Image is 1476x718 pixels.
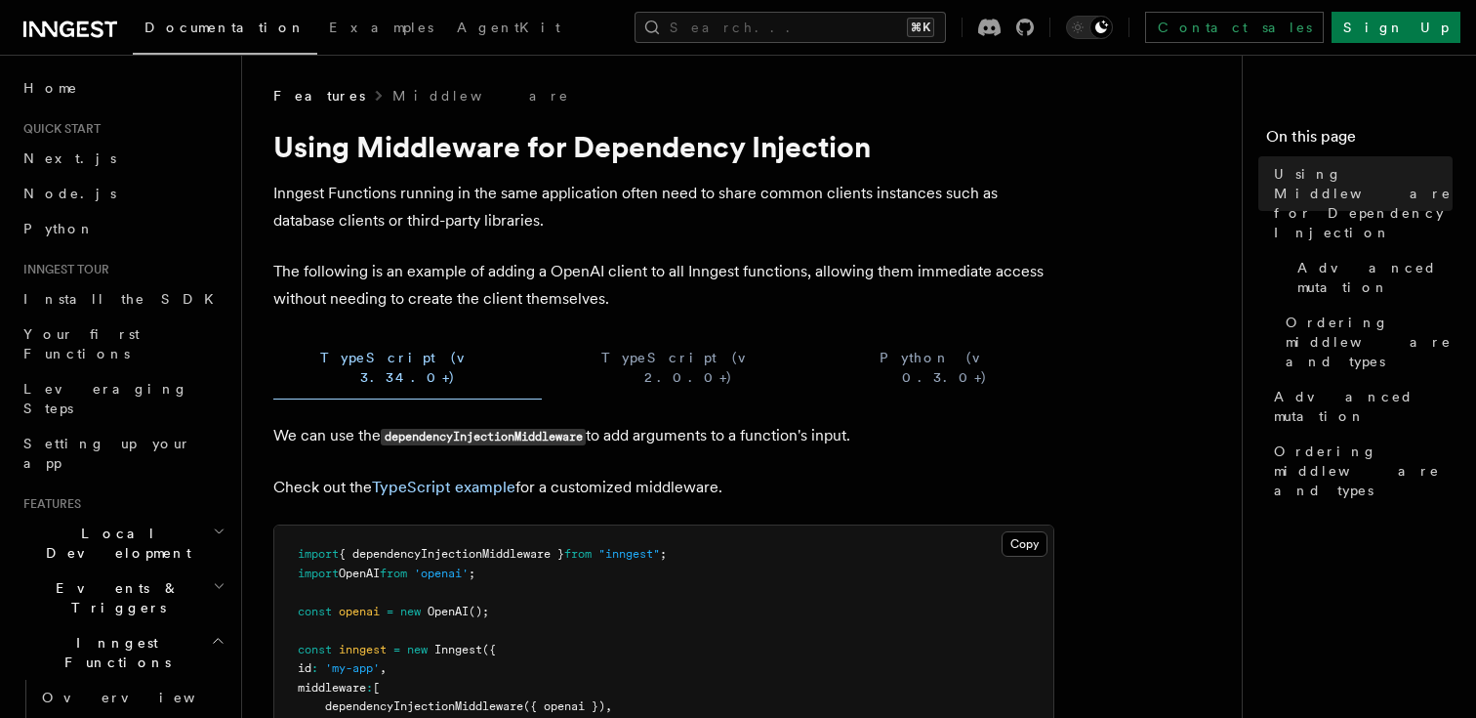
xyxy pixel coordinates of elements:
[469,567,475,580] span: ;
[23,326,140,361] span: Your first Functions
[16,570,229,625] button: Events & Triggers
[16,516,229,570] button: Local Development
[16,371,229,426] a: Leveraging Steps
[273,336,542,400] button: TypeScript (v 3.34.0+)
[16,121,101,137] span: Quick start
[373,681,380,695] span: [
[660,547,667,561] span: ;
[144,20,306,35] span: Documentation
[400,605,421,618] span: new
[23,381,188,416] span: Leveraging Steps
[311,661,318,675] span: :
[23,150,116,166] span: Next.js
[428,605,469,618] span: OpenAI
[380,567,407,580] span: from
[298,643,332,656] span: const
[329,20,433,35] span: Examples
[387,605,393,618] span: =
[557,336,820,400] button: TypeScript (v 2.0.0+)
[16,70,229,106] a: Home
[339,567,380,580] span: OpenAI
[434,643,482,656] span: Inngest
[16,211,229,246] a: Python
[482,643,496,656] span: ({
[1297,258,1453,297] span: Advanced mutation
[523,699,605,713] span: ({ openai })
[457,20,560,35] span: AgentKit
[273,474,1054,501] p: Check out the for a customized middleware.
[598,547,660,561] span: "inngest"
[339,643,387,656] span: inngest
[1266,434,1453,508] a: Ordering middleware and types
[16,524,213,563] span: Local Development
[23,221,95,236] span: Python
[133,6,317,55] a: Documentation
[16,262,109,277] span: Inngest tour
[635,12,946,43] button: Search...⌘K
[392,86,570,106] a: Middleware
[339,605,380,618] span: openai
[414,567,469,580] span: 'openai'
[298,567,339,580] span: import
[16,317,229,371] a: Your first Functions
[907,18,934,37] kbd: ⌘K
[16,281,229,317] a: Install the SDK
[1266,125,1453,156] h4: On this page
[1266,379,1453,434] a: Advanced mutation
[273,258,1054,313] p: The following is an example of adding a OpenAI client to all Inngest functions, allowing them imm...
[16,496,81,512] span: Features
[273,129,1054,164] h1: Using Middleware for Dependency Injection
[16,141,229,176] a: Next.js
[23,78,78,98] span: Home
[1066,16,1113,39] button: Toggle dark mode
[469,605,489,618] span: ();
[1274,387,1453,426] span: Advanced mutation
[298,661,311,675] span: id
[1332,12,1460,43] a: Sign Up
[372,478,515,496] a: TypeScript example
[273,422,1054,450] p: We can use the to add arguments to a function's input.
[445,6,572,53] a: AgentKit
[836,336,1054,400] button: Python (v 0.3.0+)
[381,429,586,445] code: dependencyInjectionMiddleware
[1274,164,1453,242] span: Using Middleware for Dependency Injection
[42,690,243,705] span: Overview
[317,6,445,53] a: Examples
[273,180,1054,234] p: Inngest Functions running in the same application often need to share common clients instances su...
[366,681,373,695] span: :
[380,661,387,675] span: ,
[16,578,213,617] span: Events & Triggers
[1290,250,1453,305] a: Advanced mutation
[23,186,116,201] span: Node.js
[23,291,225,307] span: Install the SDK
[16,176,229,211] a: Node.js
[339,547,564,561] span: { dependencyInjectionMiddleware }
[273,86,365,106] span: Features
[393,643,400,656] span: =
[1002,531,1047,557] button: Copy
[564,547,592,561] span: from
[325,661,380,675] span: 'my-app'
[16,633,211,672] span: Inngest Functions
[325,699,523,713] span: dependencyInjectionMiddleware
[1286,313,1453,371] span: Ordering middleware and types
[1266,156,1453,250] a: Using Middleware for Dependency Injection
[34,680,229,715] a: Overview
[16,625,229,680] button: Inngest Functions
[605,699,612,713] span: ,
[1274,442,1453,500] span: Ordering middleware and types
[407,643,428,656] span: new
[16,426,229,481] a: Setting up your app
[298,605,332,618] span: const
[1278,305,1453,379] a: Ordering middleware and types
[298,547,339,561] span: import
[298,681,366,695] span: middleware
[1145,12,1324,43] a: Contact sales
[23,436,191,471] span: Setting up your app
